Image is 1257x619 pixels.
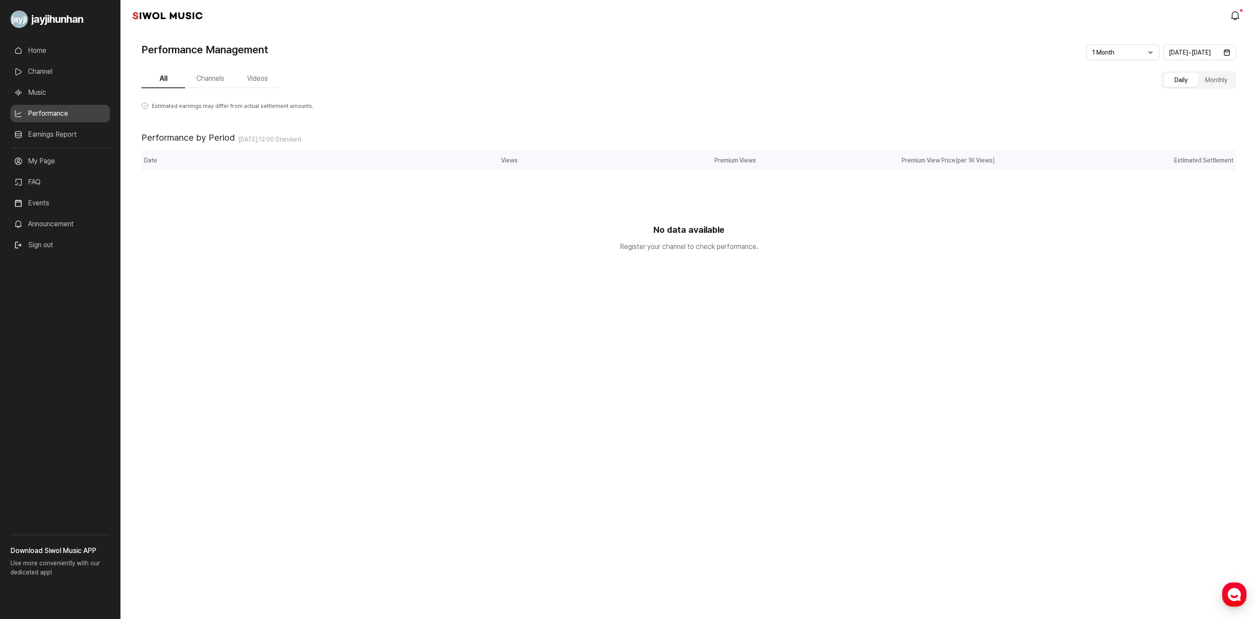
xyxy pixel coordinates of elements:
[141,150,282,171] th: Date
[997,150,1236,171] th: Estimated Settlement
[10,7,110,31] a: Go to My Profile
[141,42,268,58] h1: Performance Management
[10,105,110,122] a: Performance
[141,242,1236,252] p: Register your channel to check performance.
[10,194,110,212] a: Events
[10,215,110,233] a: Announcement
[10,236,57,254] button: Sign out
[1092,49,1114,56] span: 1 Month
[282,150,520,171] th: Views
[10,63,110,80] a: Channel
[113,277,168,299] a: Settings
[185,70,236,88] button: Channels
[759,150,997,171] th: Premium View Price (per 1K Views)
[236,70,279,88] button: Videos
[1227,7,1245,24] a: modal.notifications
[10,152,110,170] a: My Page
[58,277,113,299] a: Messages
[3,277,58,299] a: Home
[22,290,38,297] span: Home
[141,150,1236,171] div: performance of period
[1163,45,1236,60] button: [DATE]~[DATE]
[10,556,110,584] p: Use more conveniently with our dedicated app!
[141,223,1236,236] strong: No data available
[1164,73,1199,87] button: Daily
[72,290,98,297] span: Messages
[238,136,301,143] span: [DATE] . 12:00 Standard
[10,126,110,143] a: Earnings Report
[10,42,110,59] a: Home
[10,546,110,556] h3: Download Siwol Music APP
[141,95,1236,111] p: Estimated earnings may differ from actual settlement amounts.
[10,173,110,191] a: FAQ
[1169,49,1211,56] span: [DATE] ~ [DATE]
[31,11,83,27] span: jayjihunhan
[1199,73,1233,87] button: Monthly
[520,150,759,171] th: Premium Views
[129,290,151,297] span: Settings
[141,132,235,143] h2: Performance by Period
[141,70,185,88] button: All
[10,84,110,101] a: Music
